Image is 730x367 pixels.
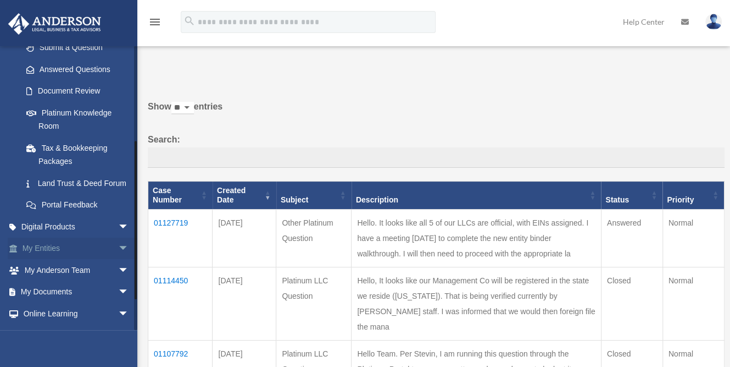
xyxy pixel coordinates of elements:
td: [DATE] [213,209,276,267]
i: menu [148,15,161,29]
th: Subject: activate to sort column ascending [276,182,352,210]
th: Description: activate to sort column ascending [352,182,601,210]
span: arrow_drop_down [118,281,140,304]
td: 01127719 [148,209,213,267]
span: arrow_drop_down [118,216,140,238]
span: arrow_drop_down [118,259,140,282]
select: Showentries [171,102,194,114]
img: User Pic [705,14,722,30]
a: Document Review [15,80,140,102]
td: Hello. It looks like all 5 of our LLCs are official, with EINs assigned. I have a meeting [DATE] ... [352,209,601,267]
a: Answered Questions [15,58,135,80]
td: Platinum LLC Question [276,267,352,340]
span: arrow_drop_down [118,303,140,325]
a: Billingarrow_drop_down [8,325,146,347]
th: Status: activate to sort column ascending [601,182,662,210]
img: Anderson Advisors Platinum Portal [5,13,104,35]
a: Portal Feedback [15,194,140,216]
label: Show entries [148,99,725,125]
input: Search: [148,147,725,168]
th: Created Date: activate to sort column ascending [213,182,276,210]
th: Priority: activate to sort column ascending [662,182,724,210]
a: My Documentsarrow_drop_down [8,281,146,303]
a: menu [148,19,161,29]
td: Other Platinum Question [276,209,352,267]
i: search [183,15,196,27]
a: Land Trust & Deed Forum [15,172,140,194]
a: My Anderson Teamarrow_drop_down [8,259,146,281]
a: Tax & Bookkeeping Packages [15,137,140,172]
td: 01114450 [148,267,213,340]
label: Search: [148,132,725,168]
td: Normal [662,209,724,267]
td: Normal [662,267,724,340]
a: Digital Productsarrow_drop_down [8,216,146,238]
a: Platinum Knowledge Room [15,102,140,137]
th: Case Number: activate to sort column ascending [148,182,213,210]
span: arrow_drop_down [118,238,140,260]
td: [DATE] [213,267,276,340]
td: Closed [601,267,662,340]
span: arrow_drop_down [118,325,140,347]
a: Online Learningarrow_drop_down [8,303,146,325]
td: Answered [601,209,662,267]
td: Hello, It looks like our Management Co will be registered in the state we reside ([US_STATE]). Th... [352,267,601,340]
a: Submit a Question [15,37,140,59]
a: My Entitiesarrow_drop_down [8,238,146,260]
